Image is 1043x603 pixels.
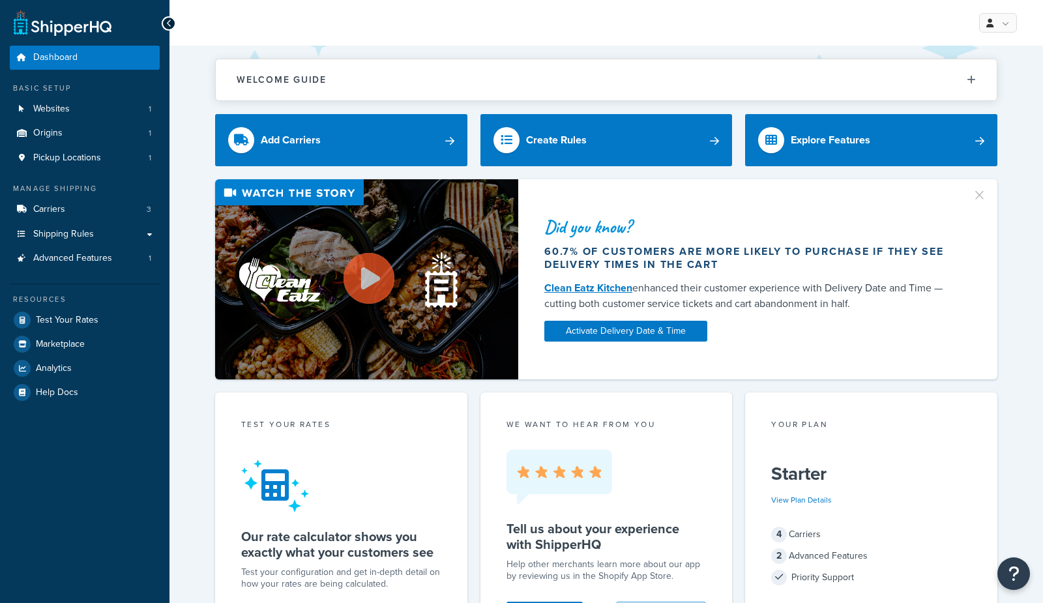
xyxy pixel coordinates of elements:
a: Add Carriers [215,114,467,166]
a: Help Docs [10,381,160,404]
span: Carriers [33,204,65,215]
div: Basic Setup [10,83,160,94]
span: 2 [771,548,787,564]
a: Create Rules [480,114,733,166]
span: 1 [149,104,151,115]
span: Test Your Rates [36,315,98,326]
span: Shipping Rules [33,229,94,240]
a: Analytics [10,357,160,380]
span: 1 [149,253,151,264]
a: Activate Delivery Date & Time [544,321,707,342]
span: Advanced Features [33,253,112,264]
span: Websites [33,104,70,115]
a: Dashboard [10,46,160,70]
li: Carriers [10,198,160,222]
div: Test your rates [241,419,441,434]
p: we want to hear from you [507,419,707,430]
span: 3 [147,204,151,215]
a: Websites1 [10,97,160,121]
h5: Starter [771,463,971,484]
span: Dashboard [33,52,78,63]
h5: Our rate calculator shows you exactly what your customers see [241,529,441,560]
h2: Welcome Guide [237,75,327,85]
div: Manage Shipping [10,183,160,194]
span: Origins [33,128,63,139]
a: Clean Eatz Kitchen [544,280,632,295]
a: View Plan Details [771,494,832,506]
div: Resources [10,294,160,305]
div: Your Plan [771,419,971,434]
a: Test Your Rates [10,308,160,332]
div: Priority Support [771,568,971,587]
span: Pickup Locations [33,153,101,164]
span: 1 [149,153,151,164]
span: Marketplace [36,339,85,350]
span: 1 [149,128,151,139]
div: Add Carriers [261,131,321,149]
a: Pickup Locations1 [10,146,160,170]
div: Did you know? [544,218,956,236]
button: Welcome Guide [216,59,997,100]
div: Test your configuration and get in-depth detail on how your rates are being calculated. [241,566,441,590]
h5: Tell us about your experience with ShipperHQ [507,521,707,552]
a: Shipping Rules [10,222,160,246]
a: Marketplace [10,332,160,356]
div: Create Rules [526,131,587,149]
div: Advanced Features [771,547,971,565]
span: 4 [771,527,787,542]
p: Help other merchants learn more about our app by reviewing us in the Shopify App Store. [507,559,707,582]
span: Analytics [36,363,72,374]
a: Advanced Features1 [10,246,160,271]
div: 60.7% of customers are more likely to purchase if they see delivery times in the cart [544,245,956,271]
div: Explore Features [791,131,870,149]
a: Explore Features [745,114,997,166]
img: Video thumbnail [215,179,518,379]
li: Websites [10,97,160,121]
button: Open Resource Center [997,557,1030,590]
span: Help Docs [36,387,78,398]
li: Advanced Features [10,246,160,271]
div: enhanced their customer experience with Delivery Date and Time — cutting both customer service ti... [544,280,956,312]
li: Pickup Locations [10,146,160,170]
a: Carriers3 [10,198,160,222]
a: Origins1 [10,121,160,145]
div: Carriers [771,525,971,544]
li: Origins [10,121,160,145]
